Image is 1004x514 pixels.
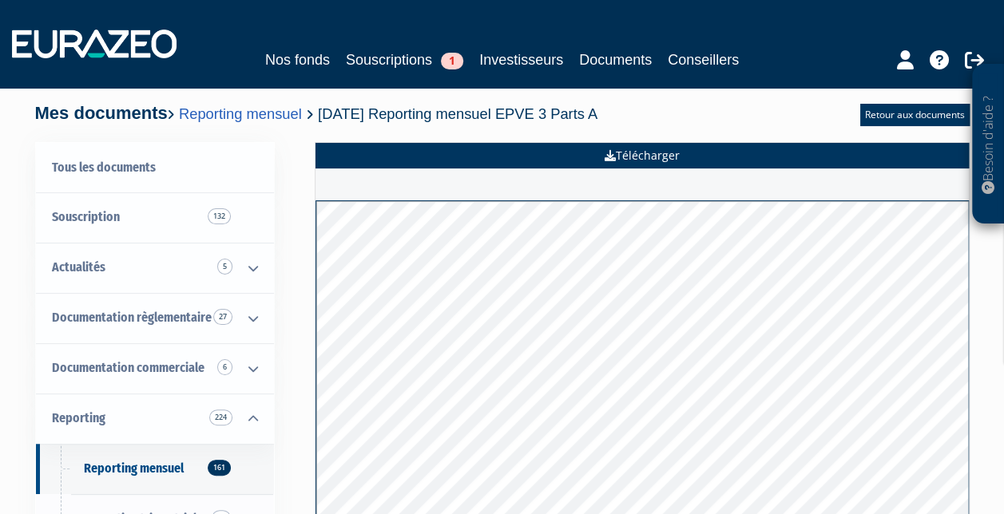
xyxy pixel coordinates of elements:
a: Souscriptions1 [346,49,463,71]
span: 161 [208,460,231,476]
a: Documentation règlementaire 27 [36,293,274,343]
span: 132 [208,208,231,224]
span: [DATE] Reporting mensuel EPVE 3 Parts A [318,105,597,122]
a: Reporting 224 [36,393,274,444]
a: Documents [579,49,652,71]
span: Documentation commerciale [52,360,204,375]
span: Souscription [52,209,120,224]
a: Souscription132 [36,192,274,243]
a: Nos fonds [265,49,330,71]
a: Reporting mensuel161 [36,444,274,494]
span: 224 [209,409,232,425]
span: 27 [213,309,232,325]
span: Reporting mensuel [84,461,184,476]
a: Documentation commerciale 6 [36,343,274,393]
a: Actualités 5 [36,243,274,293]
span: Actualités [52,259,105,275]
span: 1 [441,53,463,69]
a: Tous les documents [36,143,274,193]
span: 6 [217,359,232,375]
span: Reporting [52,410,105,425]
a: Télécharger [315,143,969,168]
p: Besoin d'aide ? [979,73,998,216]
span: Documentation règlementaire [52,310,212,325]
a: Investisseurs [479,49,563,71]
a: Retour aux documents [860,104,970,126]
a: Conseillers [668,49,739,71]
span: 5 [217,259,232,275]
h4: Mes documents [35,104,598,123]
img: 1732889491-logotype_eurazeo_blanc_rvb.png [12,30,177,58]
a: Reporting mensuel [179,105,302,122]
